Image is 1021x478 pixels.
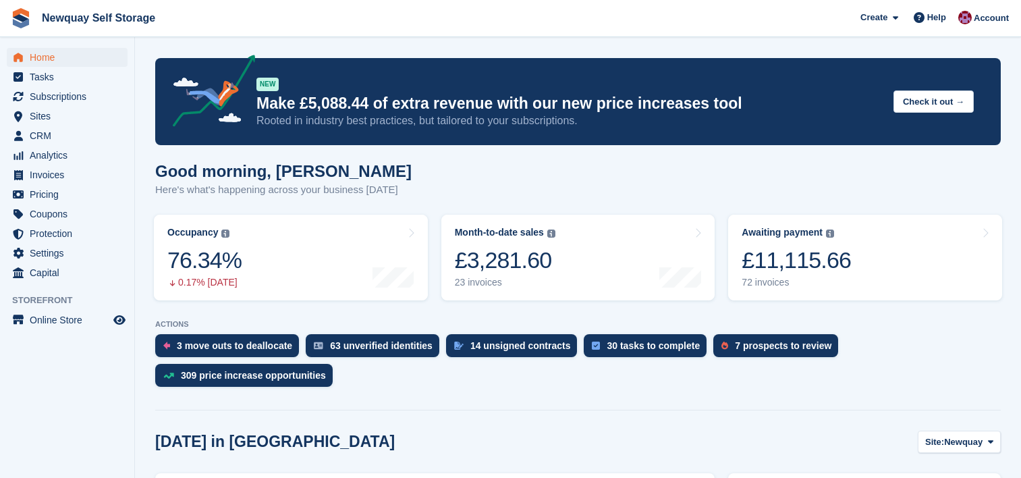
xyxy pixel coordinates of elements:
[728,215,1002,300] a: Awaiting payment £11,115.66 72 invoices
[547,230,555,238] img: icon-info-grey-7440780725fd019a000dd9b08b2336e03edf1995a4989e88bcd33f0948082b44.svg
[607,340,700,351] div: 30 tasks to complete
[713,334,845,364] a: 7 prospects to review
[30,48,111,67] span: Home
[330,340,433,351] div: 63 unverified identities
[155,334,306,364] a: 3 move outs to deallocate
[155,182,412,198] p: Here's what's happening across your business [DATE]
[30,126,111,145] span: CRM
[177,340,292,351] div: 3 move outs to deallocate
[256,113,883,128] p: Rooted in industry best practices, but tailored to your subscriptions.
[860,11,887,24] span: Create
[455,246,555,274] div: £3,281.60
[7,48,128,67] a: menu
[470,340,571,351] div: 14 unsigned contracts
[944,435,983,449] span: Newquay
[455,227,544,238] div: Month-to-date sales
[893,90,974,113] button: Check it out →
[7,224,128,243] a: menu
[958,11,972,24] img: Paul Upson
[181,370,326,381] div: 309 price increase opportunities
[7,185,128,204] a: menu
[7,205,128,223] a: menu
[974,11,1009,25] span: Account
[826,230,834,238] img: icon-info-grey-7440780725fd019a000dd9b08b2336e03edf1995a4989e88bcd33f0948082b44.svg
[918,431,1001,453] button: Site: Newquay
[256,94,883,113] p: Make £5,088.44 of extra revenue with our new price increases tool
[30,87,111,106] span: Subscriptions
[155,433,395,451] h2: [DATE] in [GEOGRAPHIC_DATA]
[221,230,229,238] img: icon-info-grey-7440780725fd019a000dd9b08b2336e03edf1995a4989e88bcd33f0948082b44.svg
[30,263,111,282] span: Capital
[30,224,111,243] span: Protection
[7,311,128,329] a: menu
[927,11,946,24] span: Help
[7,146,128,165] a: menu
[7,87,128,106] a: menu
[163,342,170,350] img: move_outs_to_deallocate_icon-f764333ba52eb49d3ac5e1228854f67142a1ed5810a6f6cc68b1a99e826820c5.svg
[742,277,851,288] div: 72 invoices
[155,162,412,180] h1: Good morning, [PERSON_NAME]
[925,435,944,449] span: Site:
[161,55,256,132] img: price-adjustments-announcement-icon-8257ccfd72463d97f412b2fc003d46551f7dbcb40ab6d574587a9cd5c0d94...
[155,320,1001,329] p: ACTIONS
[36,7,161,29] a: Newquay Self Storage
[30,68,111,86] span: Tasks
[30,244,111,263] span: Settings
[742,246,851,274] div: £11,115.66
[30,165,111,184] span: Invoices
[167,227,218,238] div: Occupancy
[11,8,31,28] img: stora-icon-8386f47178a22dfd0bd8f6a31ec36ba5ce8667c1dd55bd0f319d3a0aa187defe.svg
[256,78,279,91] div: NEW
[441,215,715,300] a: Month-to-date sales £3,281.60 23 invoices
[167,246,242,274] div: 76.34%
[30,185,111,204] span: Pricing
[7,126,128,145] a: menu
[721,342,728,350] img: prospect-51fa495bee0391a8d652442698ab0144808aea92771e9ea1ae160a38d050c398.svg
[454,342,464,350] img: contract_signature_icon-13c848040528278c33f63329250d36e43548de30e8caae1d1a13099fd9432cc5.svg
[7,165,128,184] a: menu
[314,342,323,350] img: verify_identity-adf6edd0f0f0b5bbfe63781bf79b02c33cf7c696d77639b501bdc392416b5a36.svg
[30,107,111,126] span: Sites
[155,364,339,394] a: 309 price increase opportunities
[30,146,111,165] span: Analytics
[742,227,823,238] div: Awaiting payment
[584,334,713,364] a: 30 tasks to complete
[12,294,134,307] span: Storefront
[111,312,128,328] a: Preview store
[592,342,600,350] img: task-75834270c22a3079a89374b754ae025e5fb1db73e45f91037f5363f120a921f8.svg
[163,373,174,379] img: price_increase_opportunities-93ffe204e8149a01c8c9dc8f82e8f89637d9d84a8eef4429ea346261dce0b2c0.svg
[446,334,584,364] a: 14 unsigned contracts
[7,107,128,126] a: menu
[735,340,831,351] div: 7 prospects to review
[306,334,446,364] a: 63 unverified identities
[30,205,111,223] span: Coupons
[7,244,128,263] a: menu
[167,277,242,288] div: 0.17% [DATE]
[7,68,128,86] a: menu
[7,263,128,282] a: menu
[455,277,555,288] div: 23 invoices
[30,311,111,329] span: Online Store
[154,215,428,300] a: Occupancy 76.34% 0.17% [DATE]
